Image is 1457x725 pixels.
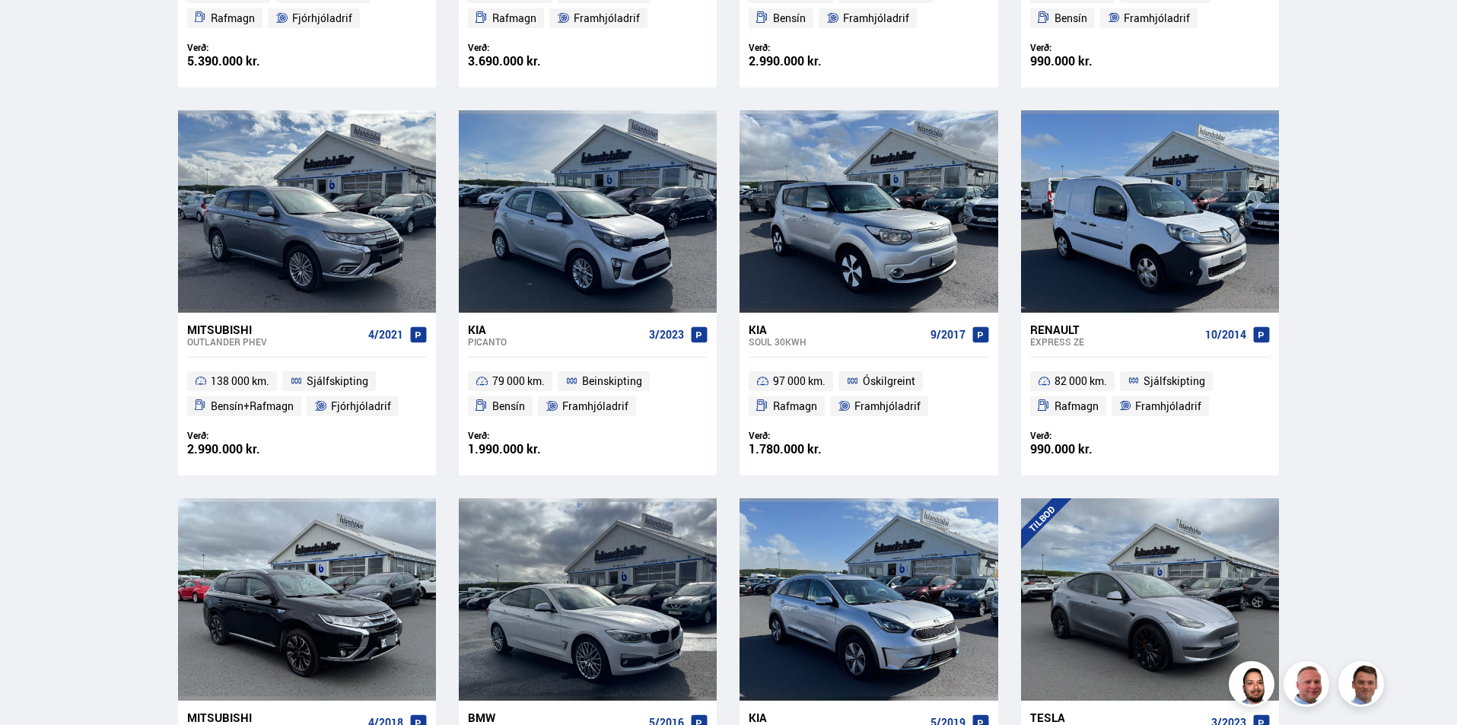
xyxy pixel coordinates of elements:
div: Verð: [749,430,869,441]
div: Soul 30KWH [749,336,924,347]
div: 2.990.000 kr. [749,55,869,68]
div: 2.990.000 kr. [187,443,307,456]
span: Beinskipting [582,372,642,390]
img: siFngHWaQ9KaOqBr.png [1286,663,1331,709]
span: 4/2021 [368,329,403,341]
span: Sjálfskipting [307,372,368,390]
div: Kia [749,711,924,724]
span: Bensín [773,9,806,27]
span: Fjórhjóladrif [331,397,391,415]
div: 3.690.000 kr. [468,55,588,68]
div: 1.990.000 kr. [468,443,588,456]
span: Framhjóladrif [1124,9,1190,27]
div: Verð: [1030,430,1150,441]
img: FbJEzSuNWCJXmdc-.webp [1341,663,1386,709]
div: Verð: [749,42,869,53]
span: 10/2014 [1205,329,1246,341]
span: Framhjóladrif [574,9,640,27]
div: 1.780.000 kr. [749,443,869,456]
a: Kia Soul 30KWH 9/2017 97 000 km. Óskilgreint Rafmagn Framhjóladrif Verð: 1.780.000 kr. [740,313,997,475]
span: 9/2017 [931,329,966,341]
span: Rafmagn [211,9,255,27]
div: BMW [468,711,643,724]
span: Framhjóladrif [843,9,909,27]
div: Mitsubishi [187,711,362,724]
a: Renault Express ZE 10/2014 82 000 km. Sjálfskipting Rafmagn Framhjóladrif Verð: 990.000 kr. [1021,313,1279,475]
div: Kia [468,323,643,336]
div: Verð: [187,430,307,441]
div: 990.000 kr. [1030,55,1150,68]
span: 138 000 km. [211,372,269,390]
span: Bensín [492,397,525,415]
a: Kia Picanto 3/2023 79 000 km. Beinskipting Bensín Framhjóladrif Verð: 1.990.000 kr. [459,313,717,475]
img: nhp88E3Fdnt1Opn2.png [1231,663,1277,709]
span: Bensín+Rafmagn [211,397,294,415]
button: Open LiveChat chat widget [12,6,58,52]
span: Framhjóladrif [854,397,921,415]
span: 3/2023 [649,329,684,341]
div: Verð: [1030,42,1150,53]
span: Sjálfskipting [1144,372,1205,390]
div: 990.000 kr. [1030,443,1150,456]
span: 79 000 km. [492,372,545,390]
a: Mitsubishi Outlander PHEV 4/2021 138 000 km. Sjálfskipting Bensín+Rafmagn Fjórhjóladrif Verð: 2.9... [178,313,436,475]
span: Rafmagn [1055,397,1099,415]
span: Framhjóladrif [562,397,628,415]
span: Bensín [1055,9,1087,27]
span: Framhjóladrif [1135,397,1201,415]
div: Renault [1030,323,1199,336]
span: 82 000 km. [1055,372,1107,390]
div: Verð: [187,42,307,53]
span: Óskilgreint [863,372,915,390]
div: Express ZE [1030,336,1199,347]
span: 97 000 km. [773,372,826,390]
div: 5.390.000 kr. [187,55,307,68]
div: Outlander PHEV [187,336,362,347]
span: Fjórhjóladrif [292,9,352,27]
div: Mitsubishi [187,323,362,336]
span: Rafmagn [773,397,817,415]
div: Kia [749,323,924,336]
div: Tesla [1030,711,1205,724]
div: Verð: [468,430,588,441]
div: Verð: [468,42,588,53]
div: Picanto [468,336,643,347]
span: Rafmagn [492,9,536,27]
